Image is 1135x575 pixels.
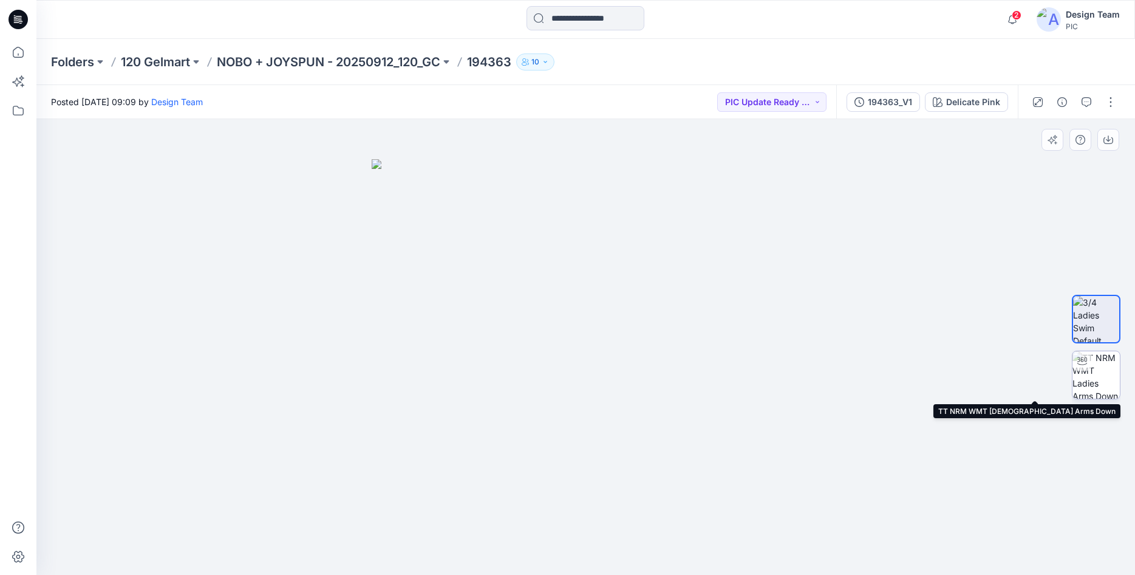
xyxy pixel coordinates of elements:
div: Design Team [1066,7,1120,22]
p: 10 [531,55,539,69]
span: 2 [1012,10,1021,20]
a: Design Team [151,97,203,107]
button: Details [1052,92,1072,112]
div: 194363_V1 [868,95,912,109]
a: NOBO + JOYSPUN - 20250912_120_GC [217,53,440,71]
p: 194363 [467,53,511,71]
button: 10 [516,53,554,71]
button: Delicate Pink [925,92,1008,112]
div: Delicate Pink [946,95,1000,109]
button: 194363_V1 [847,92,920,112]
img: 3/4 Ladies Swim Default [1073,296,1119,342]
a: Folders [51,53,94,71]
div: PIC [1066,22,1120,31]
span: Posted [DATE] 09:09 by [51,95,203,108]
a: 120 Gelmart [121,53,190,71]
img: eyJhbGciOiJIUzI1NiIsImtpZCI6IjAiLCJzbHQiOiJzZXMiLCJ0eXAiOiJKV1QifQ.eyJkYXRhIjp7InR5cGUiOiJzdG9yYW... [372,159,800,575]
img: TT NRM WMT Ladies Arms Down [1072,351,1120,399]
img: avatar [1037,7,1061,32]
